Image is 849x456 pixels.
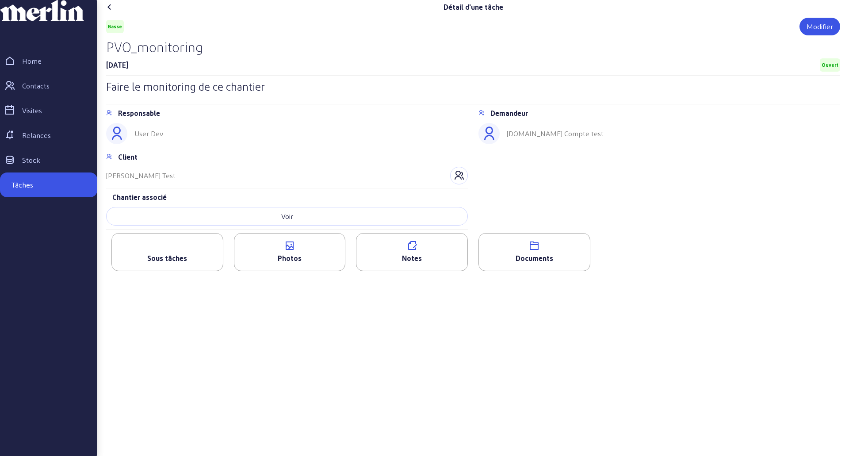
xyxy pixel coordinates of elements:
button: Voir [106,207,468,226]
div: Chantier associé [112,192,167,203]
div: Relances [22,130,51,141]
div: Notes [356,253,467,264]
div: Tâches [11,180,33,190]
div: Visites [22,105,42,116]
div: Responsable [118,108,160,119]
div: User Dev [134,128,163,139]
div: [DOMAIN_NAME] Compte test [507,128,604,139]
h3: Faire le monitoring de ce chantier [106,79,840,93]
div: Modifier [807,21,833,32]
div: Photos [234,253,345,264]
div: [DATE] [106,60,128,70]
div: Sous tâches [112,253,223,264]
div: Stock [22,155,40,165]
div: Contacts [22,80,50,91]
div: Voir [281,211,293,222]
div: [PERSON_NAME] Test [106,170,176,181]
div: Client [118,152,138,162]
span: Basse [108,23,122,30]
h2: PVO_monitoring [106,39,840,55]
div: Demandeur [490,108,528,119]
button: Modifier [799,18,840,35]
div: Documents [479,253,590,264]
span: Ouvert [822,62,838,68]
div: Détail d'une tâche [444,2,503,12]
div: Home [22,56,42,66]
